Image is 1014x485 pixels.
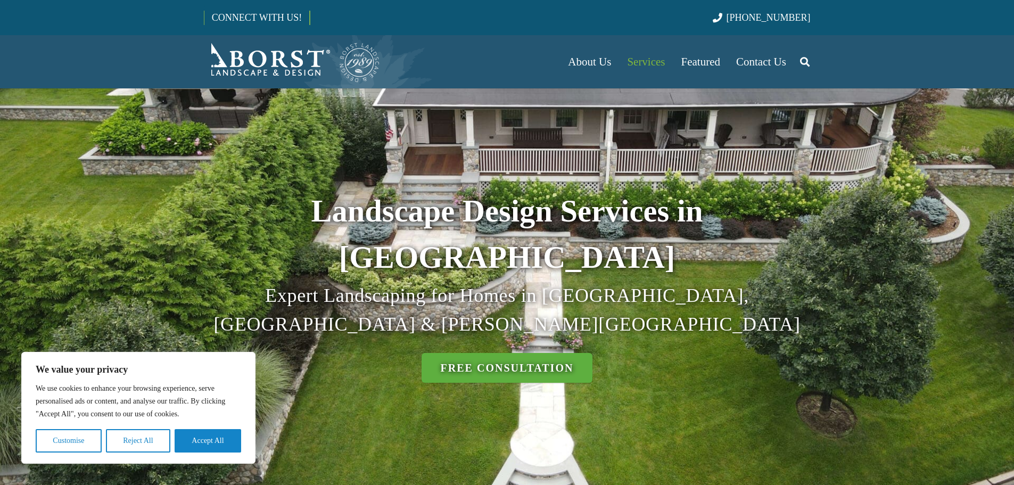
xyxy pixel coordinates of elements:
[311,194,703,275] strong: Landscape Design Services in [GEOGRAPHIC_DATA]
[36,429,102,453] button: Customise
[36,363,241,376] p: We value your privacy
[36,382,241,421] p: We use cookies to enhance your browsing experience, serve personalised ads or content, and analys...
[106,429,170,453] button: Reject All
[681,55,720,68] span: Featured
[728,35,794,88] a: Contact Us
[422,353,593,383] a: Free Consultation
[673,35,728,88] a: Featured
[568,55,611,68] span: About Us
[627,55,665,68] span: Services
[204,40,381,83] a: Borst-Logo
[736,55,786,68] span: Contact Us
[619,35,673,88] a: Services
[21,352,255,464] div: We value your privacy
[794,48,815,75] a: Search
[713,12,810,23] a: [PHONE_NUMBER]
[213,285,800,335] span: Expert Landscaping for Homes in [GEOGRAPHIC_DATA], [GEOGRAPHIC_DATA] & [PERSON_NAME][GEOGRAPHIC_D...
[727,12,811,23] span: [PHONE_NUMBER]
[560,35,619,88] a: About Us
[204,5,309,30] a: CONNECT WITH US!
[175,429,241,453] button: Accept All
